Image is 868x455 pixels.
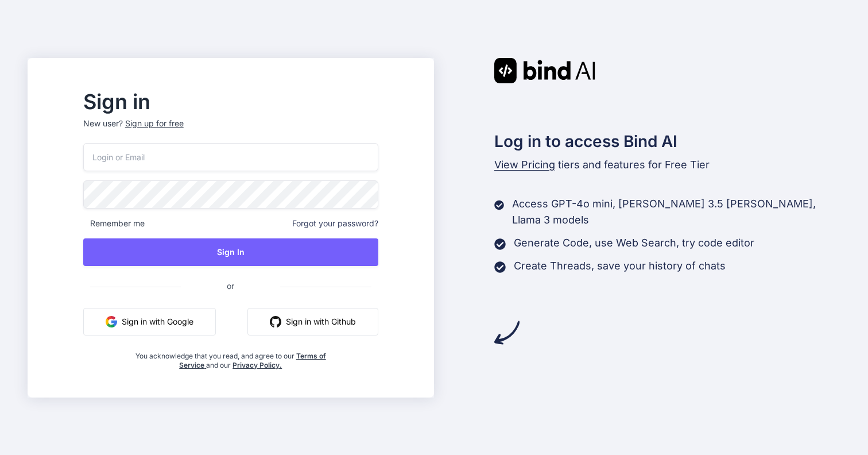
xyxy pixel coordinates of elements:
p: New user? [83,118,378,143]
a: Privacy Policy. [232,361,282,369]
span: Remember me [83,218,145,229]
button: Sign In [83,238,378,266]
p: Create Threads, save your history of chats [514,258,726,274]
p: tiers and features for Free Tier [494,157,841,173]
img: arrow [494,320,520,345]
input: Login or Email [83,143,378,171]
h2: Sign in [83,92,378,111]
button: Sign in with Github [247,308,378,336]
button: Sign in with Google [83,308,216,336]
h2: Log in to access Bind AI [494,129,841,153]
span: Forgot your password? [292,218,378,229]
img: github [270,316,281,327]
img: google [106,316,117,327]
div: You acknowledge that you read, and agree to our and our [132,345,329,370]
span: View Pricing [494,159,555,171]
span: or [181,272,280,300]
a: Terms of Service [179,352,326,369]
img: Bind AI logo [494,58,595,83]
p: Generate Code, use Web Search, try code editor [514,235,754,251]
div: Sign up for free [125,118,184,129]
p: Access GPT-4o mini, [PERSON_NAME] 3.5 [PERSON_NAME], Llama 3 models [512,196,840,228]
